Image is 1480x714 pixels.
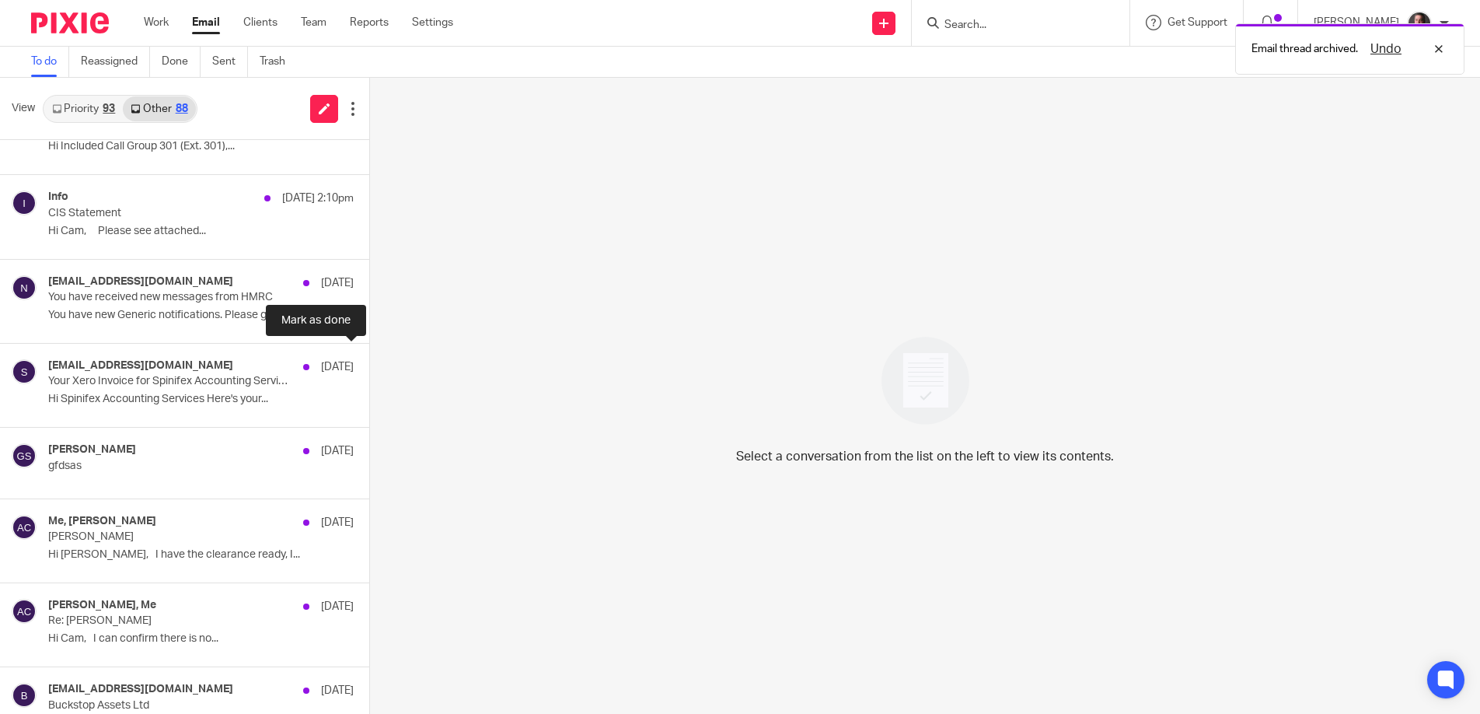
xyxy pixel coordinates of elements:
a: Clients [243,15,277,30]
img: Pixie [31,12,109,33]
p: Hi Cam, I can confirm there is no... [48,632,354,646]
p: Buckstop Assets Ltd [48,699,292,712]
img: svg%3E [12,683,37,708]
a: Reports [350,15,389,30]
a: Team [301,15,326,30]
img: svg%3E [12,515,37,540]
p: CIS Statement [48,207,292,220]
h4: [EMAIL_ADDRESS][DOMAIN_NAME] [48,275,233,289]
a: Reassigned [81,47,150,77]
a: Priority93 [44,96,123,121]
p: You have new Generic notifications. Please go... [48,309,354,322]
img: image [871,327,979,435]
a: Work [144,15,169,30]
a: Other88 [123,96,195,121]
p: You have received new messages from HMRC [48,291,292,304]
span: View [12,100,35,117]
p: Re: [PERSON_NAME] [48,614,292,628]
p: gfdsas [48,460,292,473]
div: 93 [103,103,115,114]
p: [DATE] [321,443,354,459]
p: [PERSON_NAME] [48,530,292,544]
a: Trash [260,47,297,77]
p: [DATE] [321,599,354,614]
h4: [PERSON_NAME] [48,443,136,457]
p: [DATE] [321,683,354,698]
p: Hi Cam, Please see attached... [48,225,354,238]
p: [DATE] [321,359,354,375]
img: svg%3E [12,599,37,624]
p: Hi Included Call Group 301 (Ext. 301),... [48,140,354,153]
img: CP%20Headshot.jpeg [1407,11,1432,36]
p: [DATE] [321,275,354,291]
p: [DATE] [321,515,354,530]
img: svg%3E [12,359,37,384]
img: svg%3E [12,191,37,215]
h4: Info [48,191,68,204]
a: To do [31,47,69,77]
p: Hi Spinifex Accounting Services Here's your... [48,393,354,406]
p: Select a conversation from the list on the left to view its contents. [736,447,1114,466]
img: svg%3E [12,275,37,300]
div: 88 [176,103,188,114]
p: Your Xero Invoice for Spinifex Accounting Services [48,375,292,388]
h4: Me, [PERSON_NAME] [48,515,156,528]
h4: [PERSON_NAME], Me [48,599,156,612]
a: Done [162,47,201,77]
p: [DATE] 2:10pm [282,191,354,206]
h4: [EMAIL_ADDRESS][DOMAIN_NAME] [48,683,233,696]
p: Email thread archived. [1251,41,1358,57]
a: Email [192,15,220,30]
img: svg%3E [12,443,37,468]
p: Hi [PERSON_NAME], I have the clearance ready, I... [48,548,354,562]
button: Undo [1366,40,1406,58]
h4: [EMAIL_ADDRESS][DOMAIN_NAME] [48,359,233,373]
a: Settings [412,15,453,30]
a: Sent [212,47,248,77]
